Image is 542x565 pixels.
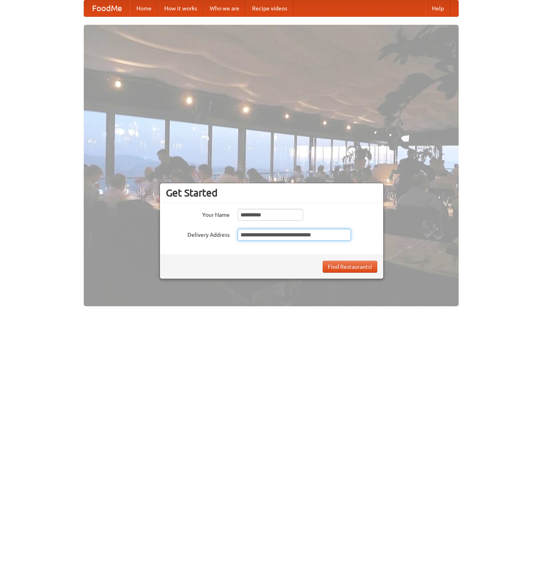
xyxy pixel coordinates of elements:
label: Your Name [166,209,230,219]
a: Help [426,0,450,16]
a: Who we are [203,0,246,16]
h3: Get Started [166,187,377,199]
a: How it works [158,0,203,16]
label: Delivery Address [166,229,230,239]
a: Home [130,0,158,16]
a: FoodMe [84,0,130,16]
a: Recipe videos [246,0,294,16]
button: Find Restaurants! [323,261,377,273]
